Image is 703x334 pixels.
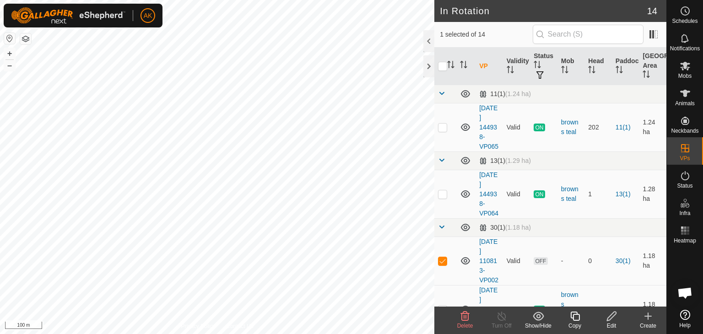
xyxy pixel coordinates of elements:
div: Create [630,322,666,330]
span: Status [677,183,692,189]
span: Delete [457,323,473,329]
td: Valid [503,237,530,285]
p-sorticon: Activate to sort [643,72,650,79]
td: 1.18 ha [639,237,666,285]
p-sorticon: Activate to sort [588,67,595,75]
div: - [561,256,581,266]
span: VPs [680,156,690,161]
span: (1.24 ha) [505,90,531,97]
input: Search (S) [533,25,644,44]
a: Contact Us [226,322,253,330]
a: Privacy Policy [181,322,216,330]
span: Infra [679,210,690,216]
button: – [4,60,15,71]
button: Map Layers [20,33,31,44]
div: browns orange [561,290,581,329]
th: Mob [557,48,585,85]
span: Notifications [670,46,700,51]
th: Status [530,48,557,85]
h2: In Rotation [440,5,647,16]
p-sorticon: Activate to sort [507,67,514,75]
td: 1.28 ha [639,170,666,218]
span: 1 selected of 14 [440,30,532,39]
span: Schedules [672,18,698,24]
a: [DATE] 144938-VP064 [479,171,498,217]
td: Valid [503,103,530,151]
a: [DATE] 144938-VP065 [479,104,498,150]
a: Help [667,306,703,332]
div: Turn Off [483,322,520,330]
p-sorticon: Activate to sort [616,67,623,75]
td: 149 [584,285,612,334]
th: [GEOGRAPHIC_DATA] Area [639,48,666,85]
span: ON [534,124,545,131]
th: Paddock [612,48,639,85]
th: Head [584,48,612,85]
div: Open chat [671,279,699,307]
img: Gallagher Logo [11,7,125,24]
span: AK [144,11,152,21]
span: ON [534,190,545,198]
th: VP [476,48,503,85]
div: 30(1) [479,224,531,232]
button: + [4,48,15,59]
td: Valid [503,170,530,218]
div: browns teal [561,184,581,204]
span: 14 [647,4,657,18]
span: (1.29 ha) [505,157,531,164]
button: Reset Map [4,33,15,44]
div: Edit [593,322,630,330]
span: Mobs [678,73,692,79]
span: ON [534,306,545,313]
a: 30(1) [616,257,631,264]
th: Validity [503,48,530,85]
span: (1.18 ha) [505,224,531,231]
div: 11(1) [479,90,531,98]
a: 11(1) [616,124,631,131]
td: 0 [584,237,612,285]
p-sorticon: Activate to sort [460,62,467,70]
div: Copy [557,322,593,330]
span: Animals [675,101,695,106]
p-sorticon: Activate to sort [447,62,454,70]
td: Valid [503,285,530,334]
a: [DATE] 110813-VP002 [479,238,498,284]
td: 1 [584,170,612,218]
a: [DATE] 110813-VP003 [479,286,498,332]
div: 13(1) [479,157,531,165]
span: Neckbands [671,128,698,134]
td: 202 [584,103,612,151]
a: 13(1) [616,190,631,198]
div: browns teal [561,118,581,137]
span: Heatmap [674,238,696,243]
p-sorticon: Activate to sort [534,62,541,70]
td: 1.24 ha [639,103,666,151]
p-sorticon: Activate to sort [561,67,568,75]
span: OFF [534,257,547,265]
td: 1.18 ha [639,285,666,334]
a: 30(1) [616,306,631,313]
span: Help [679,323,691,328]
div: Show/Hide [520,322,557,330]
